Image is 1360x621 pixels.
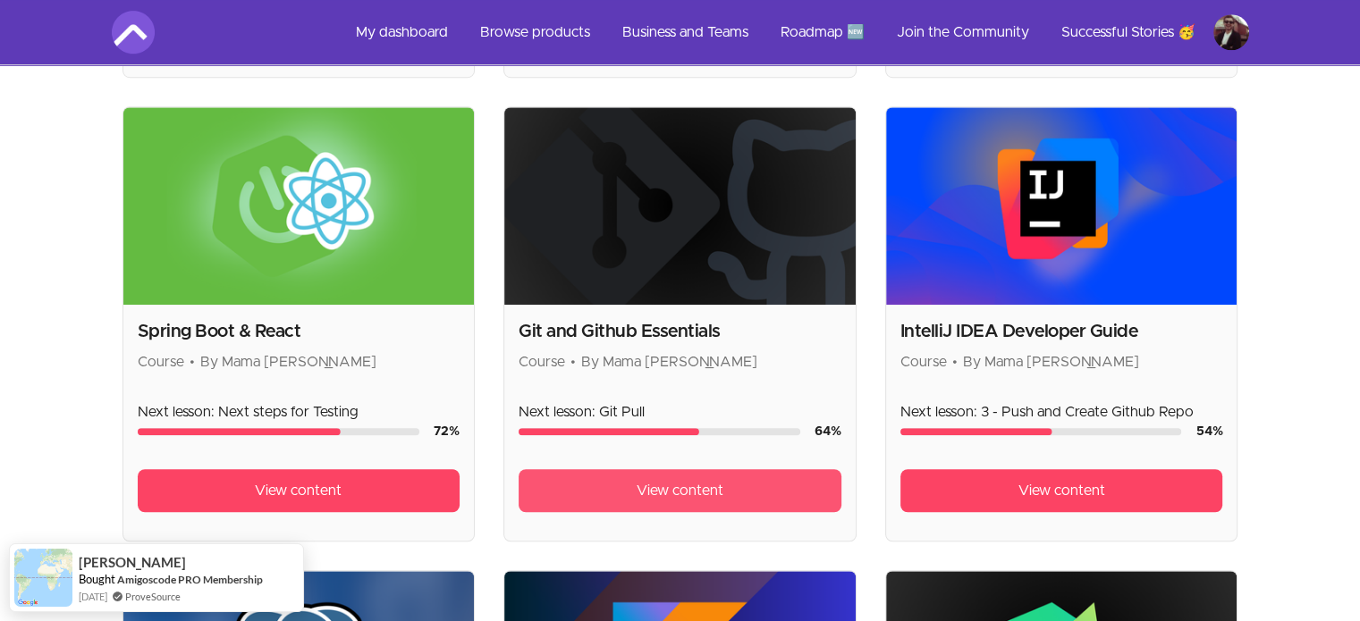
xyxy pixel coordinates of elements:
span: [PERSON_NAME] [79,555,186,570]
span: View content [637,480,723,501]
span: By Mama [PERSON_NAME] [200,355,376,369]
a: ProveSource [125,589,181,604]
a: Successful Stories 🥳 [1047,11,1210,54]
img: Profile image for Vlad [1213,14,1249,50]
p: Next lesson: Next steps for Testing [138,401,460,423]
span: By Mama [PERSON_NAME] [963,355,1139,369]
a: My dashboard [342,11,462,54]
a: View content [900,469,1223,512]
h2: Spring Boot & React [138,319,460,344]
img: Amigoscode logo [112,11,155,54]
p: Next lesson: 3 - Push and Create Github Repo [900,401,1223,423]
a: View content [519,469,841,512]
h2: IntelliJ IDEA Developer Guide [900,319,1223,344]
span: 54 % [1195,425,1222,438]
p: Next lesson: Git Pull [519,401,841,423]
span: • [952,355,958,369]
div: Course progress [900,428,1182,435]
h2: Git and Github Essentials [519,319,841,344]
div: Course progress [519,428,800,435]
span: 72 % [434,425,460,438]
span: Course [900,355,947,369]
img: Product image for Git and Github Essentials [504,107,856,305]
span: View content [255,480,342,501]
a: Business and Teams [608,11,763,54]
span: • [190,355,195,369]
a: Roadmap 🆕 [766,11,879,54]
span: [DATE] [79,589,107,604]
img: Product image for IntelliJ IDEA Developer Guide [886,107,1238,305]
span: 64 % [815,425,841,438]
a: Browse products [466,11,604,54]
span: By Mama [PERSON_NAME] [581,355,757,369]
span: Course [138,355,184,369]
div: Course progress [138,428,420,435]
img: Product image for Spring Boot & React [123,107,475,305]
span: Course [519,355,565,369]
a: Amigoscode PRO Membership [117,573,263,586]
img: provesource social proof notification image [14,549,72,607]
a: View content [138,469,460,512]
a: Join the Community [883,11,1043,54]
span: Bought [79,572,115,586]
span: • [570,355,576,369]
nav: Main [342,11,1249,54]
span: View content [1018,480,1105,501]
